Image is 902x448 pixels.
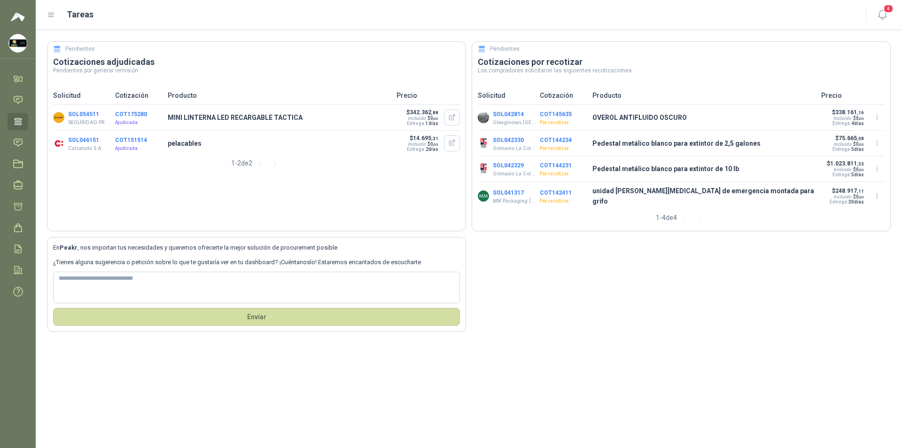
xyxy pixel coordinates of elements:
span: ,16 [857,110,864,115]
p: Entrega: [406,147,438,152]
span: ,00 [859,195,864,199]
p: ¿Tienes alguna sugerencia o petición sobre lo que te gustaría ver en tu dashboard? ¡Cuéntanoslo! ... [53,258,460,267]
button: SOL054511 [68,111,99,118]
span: 4 [883,4,894,13]
p: Ajudicada [115,119,162,126]
span: 1 días [426,121,438,126]
span: 0 [856,167,864,172]
h5: Pendientes [65,45,95,54]
span: $ [853,141,864,147]
p: MM Packaging [GEOGRAPHIC_DATA] [493,197,536,205]
p: Producto [168,90,391,101]
span: ,00 [859,168,864,172]
span: 248.917 [835,188,864,194]
img: Company Logo [478,112,489,123]
p: OVEROL ANTIFLUIDO OSCURO [592,112,816,123]
p: Gimnasio La Colina [493,170,536,178]
button: SOL042814 [493,111,524,118]
img: Company Logo [478,138,489,149]
span: 30 días [848,199,864,204]
span: ,88 [431,110,438,115]
h5: Pendientes [490,45,520,54]
div: 1 - 2 de 2 [231,156,282,171]
p: MINI LINTERNA LED RECARGABLE TACTICA [168,112,391,123]
p: Cotización [115,90,162,101]
span: 0 [856,116,864,121]
span: $ [428,116,438,121]
span: 0 [430,116,438,121]
p: Precio [397,90,460,101]
h3: Cotizaciones por recotizar [478,56,885,68]
p: SEGURIDAD PROVISER LTDA [68,119,111,126]
button: COT175280 [115,111,147,118]
span: $ [853,167,864,172]
p: Entrega: [827,172,864,177]
p: Pedestal metálico blanco para extintor de 2,5 galones [592,138,816,149]
button: COT142411 [540,189,572,196]
p: En , nos importan tus necesidades y queremos ofrecerte la mejor solución de procurement posible. [53,243,460,252]
p: Gimnasio La Colina [493,145,536,152]
span: 2 días [426,147,438,152]
p: Entrega: [832,147,864,152]
span: 338.161 [835,109,864,116]
span: 4 días [851,121,864,126]
span: 0 [430,141,438,147]
p: Precio [821,90,885,101]
img: Company Logo [53,138,64,149]
p: $ [830,188,864,194]
img: Company Logo [9,34,27,52]
span: ,00 [433,117,438,121]
button: SOL042330 [493,137,524,143]
p: unidad [PERSON_NAME][MEDICAL_DATA] de emergencia montada para grifo [592,186,816,206]
button: Envíar [53,308,460,326]
button: SOL041317 [493,189,524,196]
button: SOL042329 [493,162,524,169]
p: $ [832,135,864,141]
p: Producto [592,90,816,101]
p: Ajudicada [115,145,162,152]
span: 14.695 [413,135,438,141]
p: Cotización [540,90,587,101]
span: 0 [856,141,864,147]
p: Por recotizar [540,119,587,126]
span: ,53 [857,161,864,166]
span: $ [853,194,864,199]
div: Incluido [833,116,851,121]
span: $ [853,116,864,121]
p: Por recotizar [540,197,587,205]
span: ,31 [431,136,438,141]
div: 1 - 4 de 4 [656,210,707,225]
p: Solicitud [53,90,109,101]
div: Incluido [833,194,851,199]
p: Entrega: [830,199,864,204]
p: Solicitud [478,90,534,101]
p: Calzatodo S.A. [68,145,103,152]
span: ,00 [859,117,864,121]
span: 5 días [851,147,864,152]
p: $ [827,160,864,167]
button: 4 [874,7,891,24]
div: Incluido [408,116,426,121]
p: Los compradores solicitaron las siguientes recotizaciones. [478,68,885,73]
p: Entrega: [406,121,438,126]
img: Company Logo [478,190,489,202]
h3: Cotizaciones adjudicadas [53,56,460,68]
p: Pendientes por generar remisión [53,68,460,73]
button: COT144231 [540,162,572,169]
span: ,11 [857,189,864,194]
p: Entrega: [832,121,864,126]
b: Peakr [60,244,78,251]
span: ,08 [857,136,864,141]
span: 1.023.811 [830,160,864,167]
span: 0 [856,194,864,199]
p: Por recotizar [540,170,587,178]
p: $ [406,109,438,116]
h1: Tareas [67,8,93,21]
span: 5 días [851,172,864,177]
span: 342.362 [410,109,438,116]
p: Por recotizar [540,145,587,152]
p: Oleaginosas [GEOGRAPHIC_DATA][PERSON_NAME] [493,119,536,126]
img: Company Logo [478,163,489,174]
div: Incluido [833,141,851,147]
span: 75.665 [839,135,864,141]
